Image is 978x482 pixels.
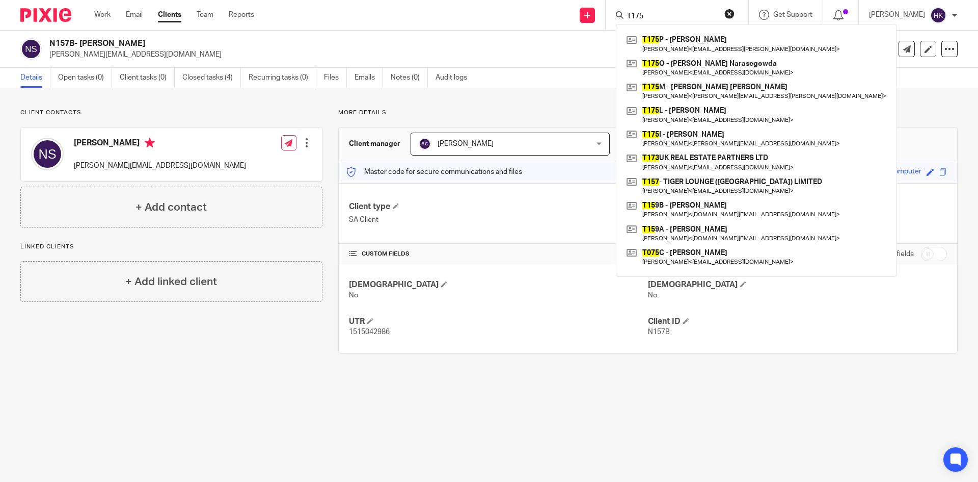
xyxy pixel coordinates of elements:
img: svg%3E [20,38,42,60]
span: No [349,292,358,299]
a: Client tasks (0) [120,68,175,88]
img: Pixie [20,8,71,22]
p: Client contacts [20,109,322,117]
h2: N157B- [PERSON_NAME] [49,38,665,49]
p: More details [338,109,958,117]
a: Closed tasks (4) [182,68,241,88]
span: No [648,292,657,299]
img: svg%3E [419,138,431,150]
a: Files [324,68,347,88]
a: Reports [229,10,254,20]
h4: + Add contact [135,199,207,215]
a: Details [20,68,50,88]
p: [PERSON_NAME][EMAIL_ADDRESS][DOMAIN_NAME] [49,49,819,60]
p: [PERSON_NAME] [869,10,925,20]
img: svg%3E [930,7,946,23]
h3: Client manager [349,139,400,149]
span: [PERSON_NAME] [438,140,494,147]
a: Recurring tasks (0) [249,68,316,88]
p: [PERSON_NAME][EMAIL_ADDRESS][DOMAIN_NAME] [74,161,246,171]
a: Clients [158,10,181,20]
a: Emails [355,68,383,88]
a: Open tasks (0) [58,68,112,88]
i: Primary [145,138,155,148]
h4: CUSTOM FIELDS [349,250,648,258]
span: 1515042986 [349,328,390,336]
input: Search [626,12,718,21]
h4: [DEMOGRAPHIC_DATA] [648,280,947,290]
a: Email [126,10,143,20]
span: N157B [648,328,670,336]
h4: UTR [349,316,648,327]
span: Get Support [773,11,812,18]
h4: Client ID [648,316,947,327]
img: svg%3E [31,138,64,170]
h4: Client type [349,201,648,212]
p: Master code for secure communications and files [346,167,522,177]
h4: + Add linked client [125,274,217,290]
a: Audit logs [436,68,475,88]
a: Work [94,10,111,20]
a: Notes (0) [391,68,428,88]
h4: [PERSON_NAME] [74,138,246,150]
h4: [DEMOGRAPHIC_DATA] [349,280,648,290]
p: Linked clients [20,243,322,251]
a: Team [197,10,213,20]
button: Clear [724,9,735,19]
p: SA Client [349,215,648,225]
